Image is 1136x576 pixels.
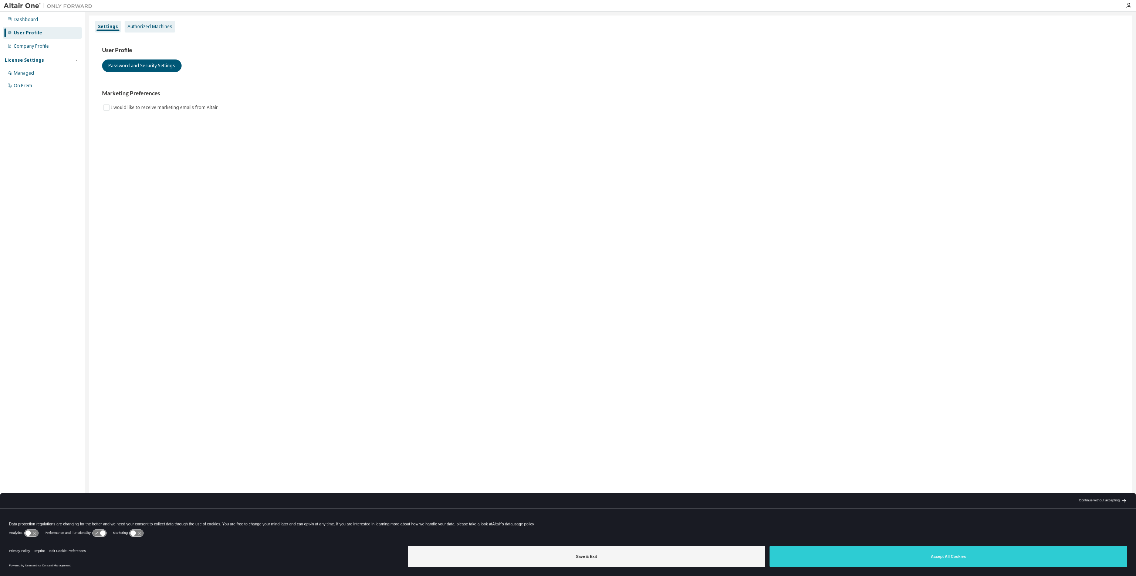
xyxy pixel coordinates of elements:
div: Managed [14,70,34,76]
div: Authorized Machines [128,24,172,30]
label: I would like to receive marketing emails from Altair [111,103,219,112]
div: License Settings [5,57,44,63]
div: User Profile [14,30,42,36]
h3: Marketing Preferences [102,90,1119,97]
div: Dashboard [14,17,38,23]
div: Company Profile [14,43,49,49]
h3: User Profile [102,47,1119,54]
div: Settings [98,24,118,30]
img: Altair One [4,2,96,10]
button: Password and Security Settings [102,59,182,72]
div: On Prem [14,83,32,89]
